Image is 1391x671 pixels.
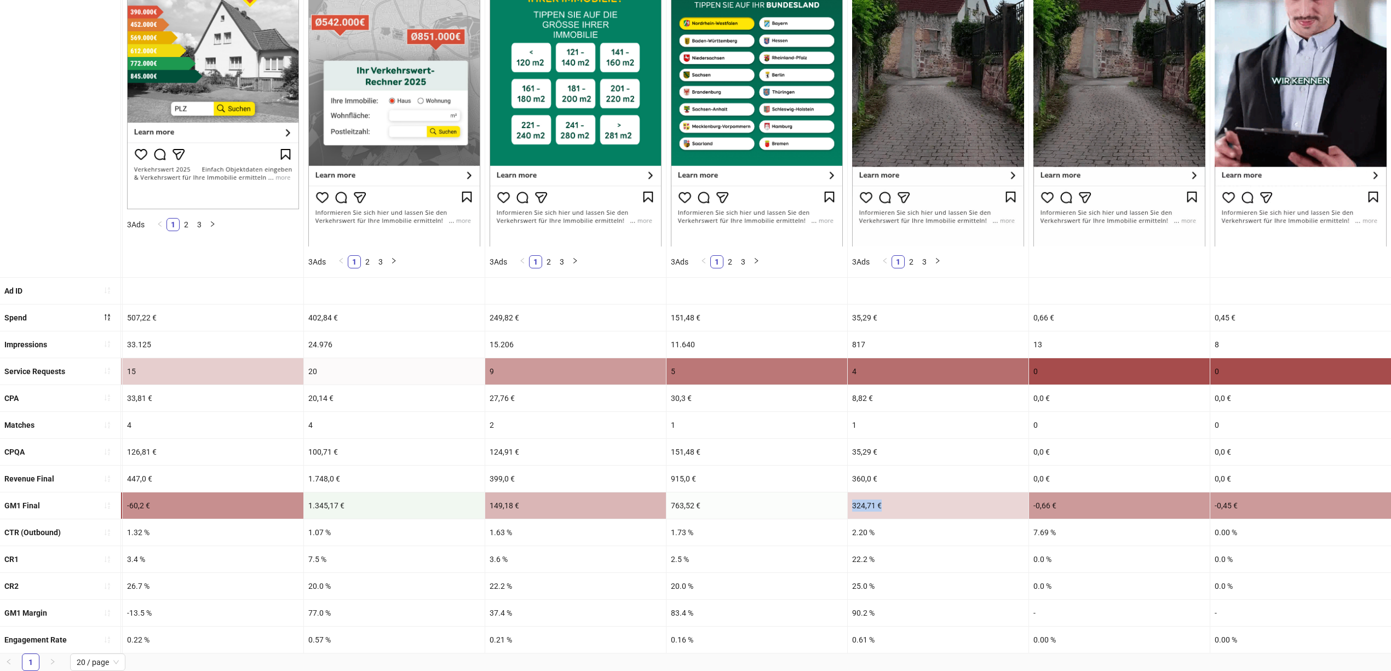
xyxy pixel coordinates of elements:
li: Previous Page [697,255,710,268]
div: 20,14 € [304,385,485,411]
div: 11.640 [666,331,847,358]
div: 37.4 % [485,600,666,626]
li: 2 [361,255,374,268]
li: Next Page [44,653,61,671]
span: sort-ascending [104,394,111,402]
li: Previous Page [335,255,348,268]
span: left [5,658,12,665]
li: Next Page [568,255,582,268]
div: 915,0 € [666,466,847,492]
li: Next Page [750,255,763,268]
button: left [516,255,529,268]
a: 1 [892,256,904,268]
div: 151,48 € [666,439,847,465]
div: 817 [848,331,1028,358]
div: 1.73 % [666,519,847,546]
div: 0.00 % [1210,627,1391,653]
li: 3 [555,255,568,268]
span: sort-descending [104,313,111,321]
div: 0 [1029,358,1210,385]
div: 0 [1210,358,1391,385]
div: 124,91 € [485,439,666,465]
div: 3.4 % [123,546,303,572]
div: 360,0 € [848,466,1028,492]
div: 4 [848,358,1028,385]
span: left [700,257,707,264]
div: 4 [123,412,303,438]
b: GM1 Margin [4,609,47,617]
li: 1 [22,653,39,671]
span: sort-ascending [104,448,111,456]
button: right [206,218,219,231]
div: 9 [485,358,666,385]
span: left [157,221,163,227]
div: 27,76 € [485,385,666,411]
div: 1.63 % [485,519,666,546]
span: 3 Ads [490,257,507,266]
button: left [335,255,348,268]
div: 7.69 % [1029,519,1210,546]
li: 1 [529,255,542,268]
li: Next Page [931,255,944,268]
div: 2 [485,412,666,438]
span: 3 Ads [671,257,688,266]
div: 1 [848,412,1028,438]
span: sort-ascending [104,421,111,429]
div: 249,82 € [485,305,666,331]
li: 1 [710,255,723,268]
button: right [387,255,400,268]
span: sort-ascending [104,286,111,294]
div: 0.0 % [1210,546,1391,572]
b: CR1 [4,555,19,564]
div: 26.7 % [123,573,303,599]
div: - [1210,600,1391,626]
div: 22.2 % [848,546,1028,572]
div: 402,84 € [304,305,485,331]
div: 2.5 % [666,546,847,572]
div: 1 [666,412,847,438]
a: 2 [543,256,555,268]
span: left [882,257,888,264]
div: 126,81 € [123,439,303,465]
div: 0.0 % [1210,573,1391,599]
li: 3 [918,255,931,268]
span: right [934,257,941,264]
div: 0.00 % [1029,627,1210,653]
b: CTR (Outbound) [4,528,61,537]
a: 3 [918,256,930,268]
div: 1.32 % [123,519,303,546]
a: 3 [556,256,568,268]
span: right [49,658,56,665]
div: 1.345,17 € [304,492,485,519]
div: 8,82 € [848,385,1028,411]
div: 0,0 € [1029,439,1210,465]
span: sort-ascending [104,367,111,375]
div: 7.5 % [304,546,485,572]
div: - [1029,600,1210,626]
a: 1 [530,256,542,268]
div: 1.748,0 € [304,466,485,492]
span: left [338,257,344,264]
span: sort-ascending [104,475,111,483]
li: Previous Page [516,255,529,268]
b: CPA [4,394,19,403]
button: left [697,255,710,268]
button: left [153,218,166,231]
button: left [878,255,892,268]
a: 2 [905,256,917,268]
div: 0,0 € [1029,385,1210,411]
div: 100,71 € [304,439,485,465]
div: 24.976 [304,331,485,358]
li: 3 [737,255,750,268]
div: 399,0 € [485,466,666,492]
li: 3 [374,255,387,268]
div: 33.125 [123,331,303,358]
span: 20 / page [77,654,119,670]
li: 3 [193,218,206,231]
div: 20.0 % [666,573,847,599]
button: right [750,255,763,268]
div: -0,66 € [1029,492,1210,519]
a: 2 [724,256,736,268]
div: 0.21 % [485,627,666,653]
div: -0,45 € [1210,492,1391,519]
